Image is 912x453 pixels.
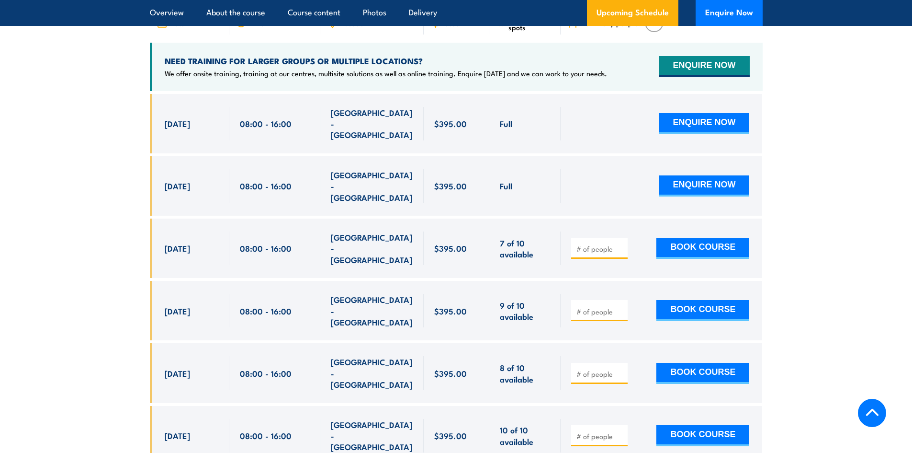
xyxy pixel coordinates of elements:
span: [GEOGRAPHIC_DATA] - [GEOGRAPHIC_DATA] [331,232,413,265]
span: 7 of 10 available [500,237,550,260]
span: Date [170,19,185,27]
span: $395.00 [434,368,467,379]
span: [GEOGRAPHIC_DATA] - [GEOGRAPHIC_DATA] [331,294,413,327]
input: # of people [576,244,624,254]
span: [DATE] [165,368,190,379]
input: # of people [576,369,624,379]
span: [DATE] [165,180,190,191]
span: Cost [444,19,458,27]
span: [DATE] [165,305,190,316]
input: # of people [576,307,624,316]
span: How many people? [581,19,642,27]
span: 9 of 10 available [500,300,550,322]
span: 08:00 - 16:00 [240,118,292,129]
span: [DATE] [165,430,190,441]
button: BOOK COURSE [656,425,749,446]
span: [DATE] [165,118,190,129]
button: ENQUIRE NOW [659,113,749,134]
span: $395.00 [434,243,467,254]
span: [GEOGRAPHIC_DATA] - [GEOGRAPHIC_DATA] [331,107,413,140]
button: BOOK COURSE [656,363,749,384]
button: ENQUIRE NOW [659,56,749,77]
span: [DATE] [165,243,190,254]
button: ENQUIRE NOW [659,175,749,197]
span: 08:00 - 16:00 [240,430,292,441]
span: 08:00 - 16:00 [240,180,292,191]
span: Time [249,19,264,27]
span: [GEOGRAPHIC_DATA] - [GEOGRAPHIC_DATA] [331,356,413,390]
span: 08:00 - 16:00 [240,305,292,316]
span: Location [340,19,368,27]
span: 8 of 10 available [500,362,550,384]
span: $395.00 [434,180,467,191]
span: [GEOGRAPHIC_DATA] - [GEOGRAPHIC_DATA] [331,169,413,203]
input: # of people [576,431,624,441]
h4: NEED TRAINING FOR LARGER GROUPS OR MULTIPLE LOCATIONS? [165,56,607,66]
span: Full [500,180,512,191]
span: $395.00 [434,430,467,441]
p: We offer onsite training, training at our centres, multisite solutions as well as online training... [165,69,607,78]
span: [GEOGRAPHIC_DATA] - [GEOGRAPHIC_DATA] [331,419,413,453]
span: $395.00 [434,118,467,129]
span: Full [500,118,512,129]
span: Available spots [508,15,554,31]
span: $395.00 [434,305,467,316]
span: 08:00 - 16:00 [240,368,292,379]
span: 10 of 10 available [500,424,550,447]
button: BOOK COURSE [656,300,749,321]
span: 08:00 - 16:00 [240,243,292,254]
button: BOOK COURSE [656,238,749,259]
